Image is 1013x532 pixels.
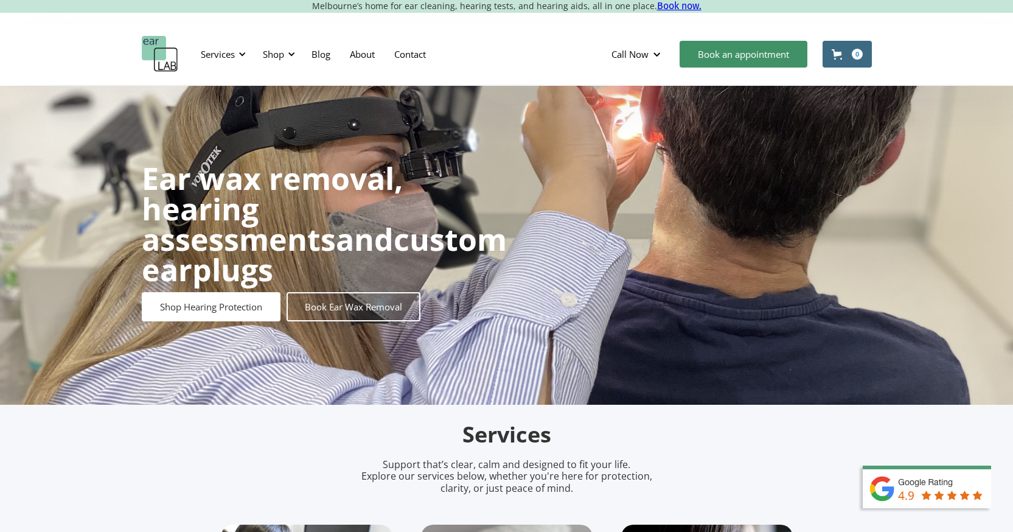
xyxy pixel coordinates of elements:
a: Open cart [823,41,872,68]
div: Shop [263,48,284,60]
div: Services [201,48,235,60]
div: Call Now [602,36,674,72]
div: Call Now [611,48,649,60]
a: Blog [302,37,340,72]
div: 0 [852,49,863,60]
div: Shop [256,36,299,72]
strong: Ear wax removal, hearing assessments [142,158,403,260]
a: Book an appointment [680,41,807,68]
h1: and [142,163,507,285]
a: Book Ear Wax Removal [287,292,420,321]
h2: Services [221,421,793,449]
a: home [142,36,178,72]
a: Contact [385,37,436,72]
a: About [340,37,385,72]
a: Shop Hearing Protection [142,292,280,321]
div: Services [193,36,249,72]
strong: custom earplugs [142,219,507,290]
p: Support that’s clear, calm and designed to fit your life. Explore our services below, whether you... [346,459,668,494]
